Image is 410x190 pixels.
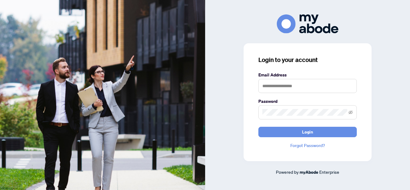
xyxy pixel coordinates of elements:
h3: Login to your account [258,56,357,64]
span: Enterprise [319,169,339,175]
label: Email Address [258,72,357,78]
a: Forgot Password? [258,142,357,149]
span: Powered by [276,169,299,175]
button: Login [258,127,357,137]
span: eye-invisible [348,110,353,114]
img: ma-logo [277,14,338,33]
a: myAbode [300,169,318,176]
span: Login [302,127,313,137]
label: Password [258,98,357,105]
